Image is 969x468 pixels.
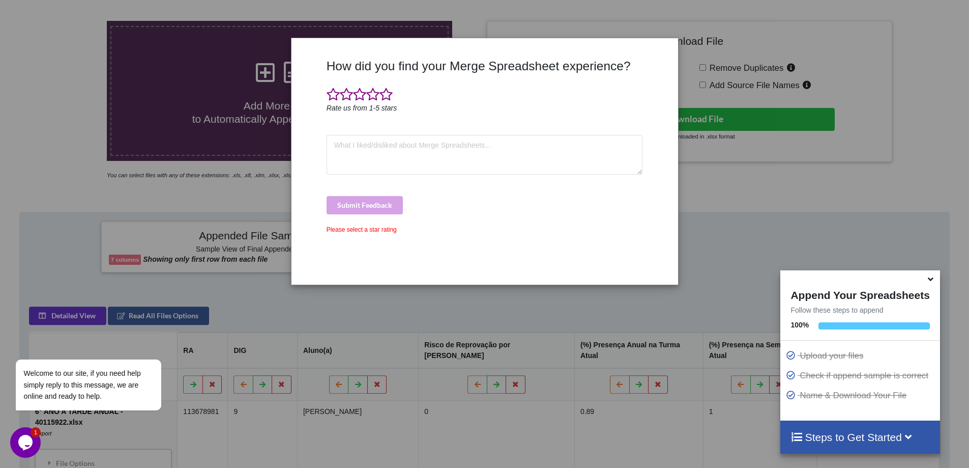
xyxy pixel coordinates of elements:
[785,369,937,382] p: Check if append sample is correct
[10,267,193,422] iframe: chat widget
[785,389,937,402] p: Name & Download Your File
[327,104,397,112] i: Rate us from 1-5 stars
[790,321,809,329] b: 100 %
[10,427,43,458] iframe: chat widget
[327,225,643,234] div: Please select a star rating
[327,59,643,73] h3: How did you find your Merge Spreadsheet experience?
[780,305,939,315] p: Follow these steps to append
[790,431,929,444] h4: Steps to Get Started
[785,349,937,362] p: Upload your files
[780,286,939,301] h4: Append Your Spreadsheets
